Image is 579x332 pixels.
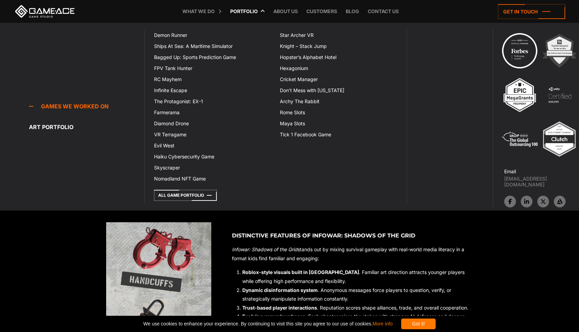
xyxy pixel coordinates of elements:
a: Archy The Rabbit [276,96,402,107]
a: Rome Slots [276,107,402,118]
span: We use cookies to enhance your experience. By continuing to visit this site you agree to our use ... [143,319,393,329]
a: Ships At Sea: A Maritime Simulator [150,41,276,52]
a: RC Mayhem [150,74,276,85]
a: Diamond Drone [150,118,276,129]
strong: Roblox-style visuals built in [GEOGRAPHIC_DATA] [242,269,359,275]
h3: Distinctive Features of Infowar: Shadows of the Grid [232,232,473,239]
a: Infinite Escape [150,85,276,96]
a: Nomadland NFT Game [150,173,276,184]
li: . Reputation scores shape alliances, trade, and overall cooperation. [242,303,473,312]
a: VR Terragame [150,129,276,140]
a: Tick 1 Facebook Game [276,129,402,140]
a: Haiku Cybersecurity Game [150,151,276,162]
li: . Familiar art direction attracts younger players while offering high performance and flexibility. [242,268,473,285]
em: Infowar: Shadows of the Grid [232,246,297,252]
strong: Dynamic disinformation system [242,287,318,293]
a: Bagged Up: Sports Prediction Game [150,52,276,63]
img: 2 [540,32,578,70]
a: [EMAIL_ADDRESS][DOMAIN_NAME] [504,176,579,187]
a: Hexagonium [276,63,402,74]
a: The Protagonist: EX-1 [150,96,276,107]
strong: Email [504,168,516,174]
a: Hopster’s Alphabet Hotel [276,52,402,63]
img: 4 [541,76,579,114]
a: Maya Slots [276,118,402,129]
a: Skyscraper [150,162,276,173]
a: More info [373,321,393,326]
strong: Trust-based player interactions [242,305,317,311]
img: 3 [501,76,539,114]
a: Farmerama [150,107,276,118]
a: Knight – Stack Jump [276,41,402,52]
a: Games we worked on [29,99,144,113]
a: Get in touch [498,4,565,19]
img: Technology council badge program ace 2025 game ace [501,32,539,70]
div: Got it! [401,319,436,329]
img: Top ar vr development company gaming 2025 game ace [540,120,578,158]
li: . Anonymous messages force players to question, verify, or strategically manipulate information c... [242,286,473,303]
p: stands out by mixing survival gameplay with real-world media literacy in a format kids find famil... [232,245,473,263]
strong: Evolving gameplay phases [242,313,305,319]
a: All Game Portfolio [154,190,217,201]
img: 5 [501,120,539,158]
a: Don’t Mess with [US_STATE] [276,85,402,96]
a: Evil West [150,140,276,151]
li: . Each chapter raises the stakes with stronger AI defenses and deeper strategy. [242,312,473,330]
a: FPV Tank Hunter [150,63,276,74]
a: Art portfolio [29,120,144,134]
a: Demon Runner [150,30,276,41]
a: Star Archer VR [276,30,402,41]
a: Cricket Manager [276,74,402,85]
